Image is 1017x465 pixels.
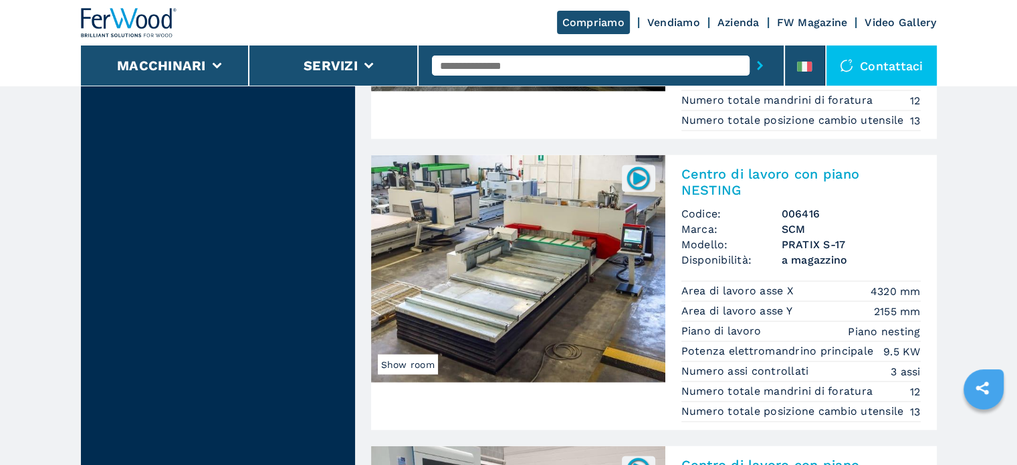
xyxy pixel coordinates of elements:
img: 006416 [625,165,651,191]
span: Marca: [681,221,782,237]
em: Piano nesting [848,324,920,339]
p: Numero totale mandrini di foratura [681,384,877,399]
em: 12 [910,384,921,399]
em: 4320 mm [871,284,921,299]
a: Azienda [717,16,760,29]
span: Show room [378,355,438,375]
a: Vendiamo [647,16,700,29]
p: Numero totale posizione cambio utensile [681,113,907,128]
em: 3 assi [891,364,921,379]
div: Contattaci [826,45,937,86]
h3: PRATIX S-17 [782,237,921,252]
a: Centro di lavoro con piano NESTING SCM PRATIX S-17Show room006416Centro di lavoro con piano NESTI... [371,155,937,430]
a: sharethis [966,371,999,405]
img: Centro di lavoro con piano NESTING SCM PRATIX S-17 [371,155,665,383]
a: Compriamo [557,11,630,34]
span: Modello: [681,237,782,252]
em: 2155 mm [874,304,921,319]
a: FW Magazine [777,16,848,29]
h2: Centro di lavoro con piano NESTING [681,166,921,198]
p: Area di lavoro asse Y [681,304,796,318]
p: Numero totale mandrini di foratura [681,93,877,108]
em: 12 [910,93,921,108]
em: 9.5 KW [883,344,921,359]
button: Servizi [304,58,358,74]
span: Disponibilità: [681,252,782,268]
h3: 006416 [782,206,921,221]
a: Video Gallery [865,16,936,29]
p: Numero totale posizione cambio utensile [681,404,907,419]
h3: SCM [782,221,921,237]
span: Codice: [681,206,782,221]
button: Macchinari [117,58,206,74]
p: Numero assi controllati [681,364,812,379]
p: Piano di lavoro [681,324,765,339]
p: Area di lavoro asse X [681,284,798,298]
img: Contattaci [840,59,853,72]
span: a magazzino [782,252,921,268]
iframe: Chat [960,405,1007,455]
img: Ferwood [81,8,177,37]
p: Potenza elettromandrino principale [681,344,877,359]
em: 13 [910,113,921,128]
button: submit-button [750,50,770,81]
em: 13 [910,404,921,420]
